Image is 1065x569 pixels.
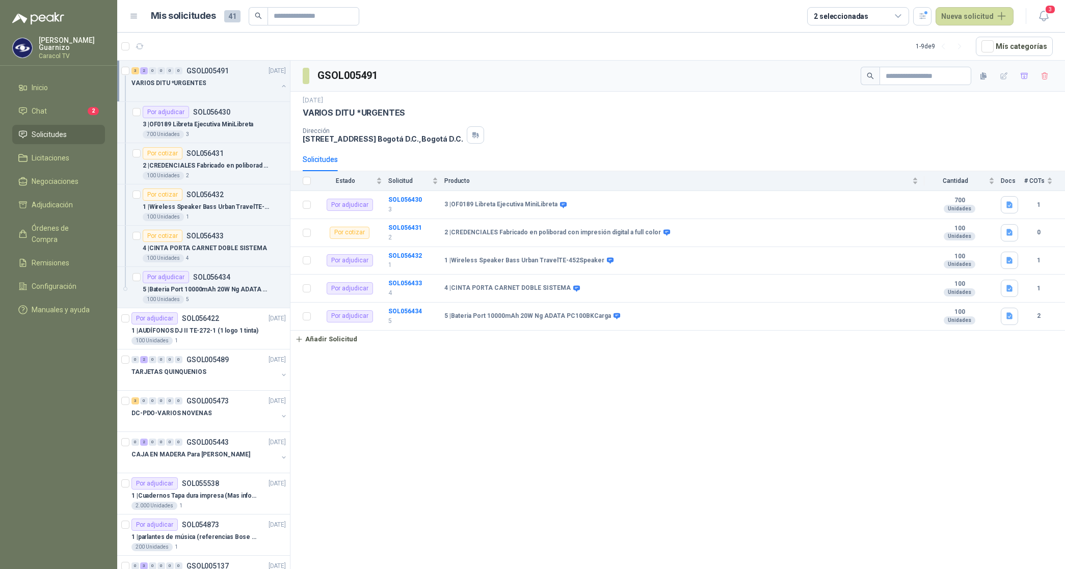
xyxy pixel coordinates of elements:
[388,308,422,315] b: SOL056434
[131,356,139,363] div: 0
[1024,228,1053,237] b: 0
[140,67,148,74] div: 2
[12,219,105,249] a: Órdenes de Compra
[317,68,379,84] h3: GSOL005491
[143,230,182,242] div: Por cotizar
[193,109,230,116] p: SOL056430
[924,177,987,184] span: Cantidad
[143,202,270,212] p: 1 | Wireless Speaker Bass Urban TravelTE-452Speaker
[149,439,156,446] div: 0
[388,252,422,259] b: SOL056432
[32,304,90,315] span: Manuales y ayuda
[143,130,184,139] div: 700 Unidades
[143,295,184,304] div: 100 Unidades
[193,274,230,281] p: SOL056434
[131,397,139,404] div: 3
[143,254,184,262] div: 100 Unidades
[269,314,286,323] p: [DATE]
[131,65,288,97] a: 3 2 0 0 0 0 GSOL005491[DATE] VARIOS DITU *URGENTES
[1034,7,1053,25] button: 3
[117,102,290,143] a: Por adjudicarSOL0564303 |OF0189 Libreta Ejecutiva MiniLibreta700 Unidades3
[182,315,219,322] p: SOL056422
[12,101,105,121] a: Chat2
[131,367,206,377] p: TARJETAS QUINQUENIOS
[143,213,184,221] div: 100 Unidades
[175,439,182,446] div: 0
[166,67,174,74] div: 0
[166,439,174,446] div: 0
[187,191,224,198] p: SOL056432
[117,308,290,349] a: Por adjudicarSOL056422[DATE] 1 |AUDÍFONOS DJ II TE-272-1 (1 logo 1 tinta)100 Unidades1
[166,397,174,404] div: 0
[187,67,229,74] p: GSOL005491
[444,201,557,209] b: 3 | OF0189 Libreta Ejecutiva MiniLibreta
[88,107,99,115] span: 2
[143,271,189,283] div: Por adjudicar
[32,152,69,164] span: Licitaciones
[140,356,148,363] div: 2
[186,130,189,139] p: 3
[303,154,338,165] div: Solicitudes
[149,356,156,363] div: 0
[388,316,438,326] p: 5
[255,12,262,19] span: search
[131,409,211,418] p: DC-PDO-VARIOS NOVENAS
[131,543,173,551] div: 200 Unidades
[269,396,286,406] p: [DATE]
[290,331,1065,348] a: Añadir Solicitud
[143,188,182,201] div: Por cotizar
[944,260,975,268] div: Unidades
[13,38,32,58] img: Company Logo
[175,397,182,404] div: 0
[131,312,178,324] div: Por adjudicar
[814,11,868,22] div: 2 seleccionadas
[303,134,463,143] p: [STREET_ADDRESS] Bogotá D.C. , Bogotá D.C.
[187,439,229,446] p: GSOL005443
[131,326,258,336] p: 1 | AUDÍFONOS DJ II TE-272-1 (1 logo 1 tinta)
[388,224,422,231] a: SOL056431
[131,450,250,459] p: CAJA EN MADERA Para [PERSON_NAME]
[143,120,253,129] p: 3 | OF0189 Libreta Ejecutiva MiniLibreta
[143,285,270,294] p: 5 | Bateria Port 10000mAh 20W Ng ADATA PC100BKCarga
[131,354,288,386] a: 0 2 0 0 0 0 GSOL005489[DATE] TARJETAS QUINQUENIOS
[117,267,290,308] a: Por adjudicarSOL0564345 |Bateria Port 10000mAh 20W Ng ADATA PC100BKCarga100 Unidades5
[1001,171,1024,191] th: Docs
[12,148,105,168] a: Licitaciones
[157,67,165,74] div: 0
[12,172,105,191] a: Negociaciones
[175,543,178,551] p: 1
[166,356,174,363] div: 0
[175,337,178,345] p: 1
[317,171,388,191] th: Estado
[388,205,438,214] p: 3
[1024,177,1045,184] span: # COTs
[303,127,463,134] p: Dirección
[1024,284,1053,293] b: 1
[444,312,611,320] b: 5 | Bateria Port 10000mAh 20W Ng ADATA PC100BKCarga
[149,67,156,74] div: 0
[327,310,373,322] div: Por adjudicar
[131,67,139,74] div: 3
[444,171,924,191] th: Producto
[1024,256,1053,265] b: 1
[388,196,422,203] a: SOL056430
[388,171,444,191] th: Solicitud
[131,78,206,88] p: VARIOS DITU *URGENTES
[944,288,975,296] div: Unidades
[12,125,105,144] a: Solicitudes
[269,355,286,365] p: [DATE]
[143,243,267,253] p: 4 | CINTA PORTA CARNET DOBLE SISTEMA
[157,397,165,404] div: 0
[269,520,286,530] p: [DATE]
[327,199,373,211] div: Por adjudicar
[187,150,224,157] p: SOL056431
[327,282,373,294] div: Por adjudicar
[117,473,290,514] a: Por adjudicarSOL055538[DATE] 1 |Cuadernos Tapa dura impresa (Mas informacion en el adjunto)2.000 ...
[1024,200,1053,210] b: 1
[131,395,288,427] a: 3 0 0 0 0 0 GSOL005473[DATE] DC-PDO-VARIOS NOVENAS
[32,105,47,117] span: Chat
[330,227,369,239] div: Por cotizar
[388,280,422,287] b: SOL056433
[12,253,105,273] a: Remisiones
